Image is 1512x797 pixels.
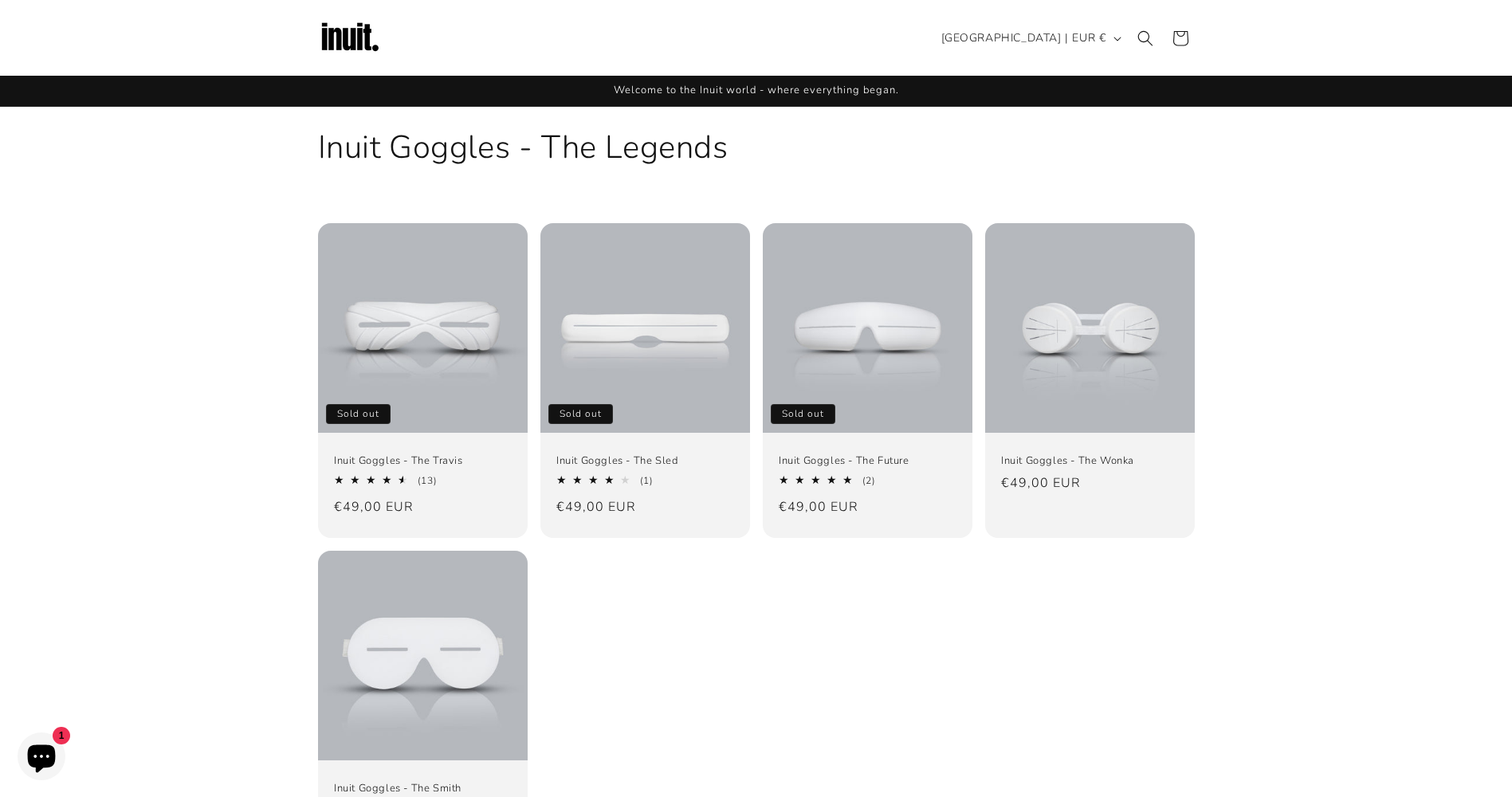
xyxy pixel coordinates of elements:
[1001,454,1179,468] a: Inuit Goggles - The Wonka
[779,454,956,468] a: Inuit Goggles - The Future
[318,127,1195,168] h1: Inuit Goggles - The Legends
[614,83,899,97] span: Welcome to the Inuit world - where everything began.
[932,23,1128,53] button: [GEOGRAPHIC_DATA] | EUR €
[556,454,734,468] a: Inuit Goggles - The Sled
[318,76,1195,106] div: Announcement
[941,29,1106,46] span: [GEOGRAPHIC_DATA] | EUR €
[13,732,70,784] inbox-online-store-chat: Shopify online store chat
[334,454,512,468] a: Inuit Goggles - The Travis
[1128,21,1163,56] summary: Search
[334,782,512,795] a: Inuit Goggles - The Smith
[318,6,382,70] img: Inuit Logo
